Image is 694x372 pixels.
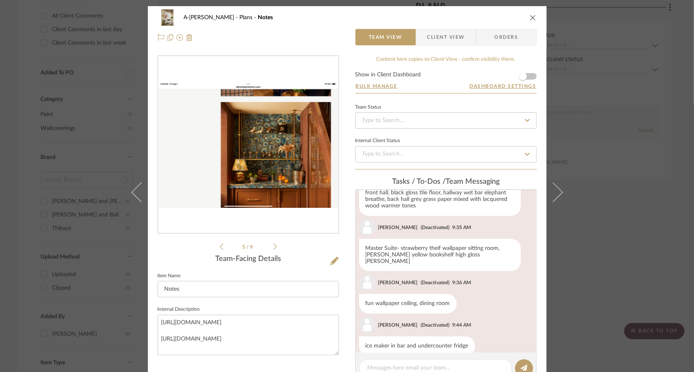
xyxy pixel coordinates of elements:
[359,219,375,236] img: user_avatar.png
[359,239,521,272] div: Master Suite- strawberry theif wallpaper sitting room, [PERSON_NAME] yellow bookshelf high gloss ...
[355,178,537,187] div: team Messaging
[453,224,471,231] div: 9:35 AM
[369,29,402,45] span: Team View
[359,317,375,333] img: user_avatar.png
[486,29,527,45] span: Orders
[158,274,181,278] label: Item Name
[242,245,246,249] span: 5
[246,245,250,249] span: /
[469,82,537,90] button: Dashboard Settings
[392,178,446,185] span: Tasks / To-Dos /
[158,255,339,264] div: Team-Facing Details
[258,15,273,20] span: Notes
[359,294,457,314] div: fun wallpaper ceiling, dining room
[355,56,537,64] div: Content here copies to Client View - confirm visibility there.
[355,146,537,163] input: Type to Search…
[453,321,471,329] div: 9:44 AM
[355,112,537,129] input: Type to Search…
[355,82,398,90] button: Bulk Manage
[184,15,240,20] span: A-[PERSON_NAME]
[421,224,450,231] div: (Deactivated)
[186,34,193,41] img: Remove from project
[359,274,375,291] img: user_avatar.png
[529,14,537,21] button: close
[158,56,339,234] div: 4
[355,139,400,143] div: Internal Client Status
[158,9,177,26] img: e0b3d2d5-6538-45cb-b493-549fa636e486_48x40.jpg
[427,29,465,45] span: Client View
[250,245,254,249] span: 9
[158,281,339,297] input: Enter Item Name
[158,82,339,207] img: 2bd59a99-cc71-47d7-8574-82f7773c748b_436x436.jpg
[453,279,471,286] div: 9:36 AM
[421,279,450,286] div: (Deactivated)
[359,177,521,216] div: Cooler look- windborne high gloss trim, elephants breathe front hall, black gloss tile floor, hal...
[355,105,382,109] div: Team Status
[240,15,258,20] span: Plans
[421,321,450,329] div: (Deactivated)
[359,336,475,356] div: ice maker in bar and undercounter fridge
[158,307,200,312] label: Internal Description
[378,224,418,231] div: [PERSON_NAME]
[378,279,418,286] div: [PERSON_NAME]
[378,321,418,329] div: [PERSON_NAME]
